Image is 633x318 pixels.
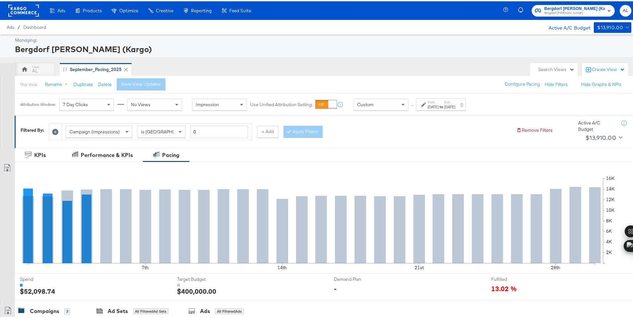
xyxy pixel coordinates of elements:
text: 10K [606,206,615,212]
div: Active A/C Budget [578,119,615,131]
text: 16K [606,174,615,180]
button: Bergdorf [PERSON_NAME] (Kargo)Bergdorf [PERSON_NAME] [532,4,615,15]
span: Bergdorf [PERSON_NAME] (Kargo) [544,4,605,11]
div: $13,910.00 [585,131,616,141]
text: 4K [606,238,612,244]
div: September_Pacing_2025 [70,65,122,71]
div: KPIs [34,150,46,158]
button: Duplicate [73,80,93,86]
div: - [334,282,337,292]
div: 3 [64,307,70,313]
span: Ads [57,7,65,12]
span: Feed Suite [229,7,251,12]
span: Reporting [191,7,212,12]
div: Bergdorf [PERSON_NAME] (Kargo) [15,42,630,53]
div: Attribution Window: [20,101,56,106]
text: 6K [606,227,612,233]
button: Configure Pacing [500,77,545,89]
div: Create View [592,65,625,72]
text: 28th [551,264,560,270]
span: Spend [20,275,70,281]
text: 8K [606,217,612,223]
span: Is [GEOGRAPHIC_DATA] [141,127,192,133]
button: $13,910.00 [583,131,624,142]
button: + Add [257,124,278,136]
text: 14th [277,264,287,270]
label: Use Unified Attribution Setting: [250,100,313,107]
div: Ads [200,306,210,314]
div: $52,098.74 [20,285,55,295]
div: $400,000.00 [177,285,216,295]
span: AL [622,6,629,13]
div: Pacing [162,150,179,158]
span: Optimize [119,7,138,12]
strong: to [439,103,444,108]
div: [DATE] [444,103,455,108]
div: Filtered By: [21,126,44,132]
span: Ads [7,23,14,29]
span: ↑ [409,103,415,106]
label: End: [444,99,455,103]
input: Enter a number [190,124,248,137]
span: Products [83,7,102,12]
span: Demand Plan [334,275,384,281]
div: AL [32,66,38,73]
div: Managing: [15,36,630,42]
text: 12K [606,196,615,201]
div: All Filtered Ad Sets [133,307,168,313]
span: Campaign (Impressions) [69,127,120,133]
div: $13,910.00 [597,22,623,31]
span: Creative [156,7,173,12]
span: Target Budget [177,275,227,281]
label: Start: [428,99,439,103]
button: Remove Filters [516,126,553,132]
div: Campaigns [30,306,59,314]
span: No Views [131,100,151,106]
button: Hide Filters [545,80,568,86]
text: 2K [606,248,612,254]
button: Hide Graphs & KPIs [581,80,621,86]
div: Performance & KPIs [81,150,133,158]
div: This View: [20,81,38,86]
button: AL [620,4,631,15]
div: Active A/C Budget [542,21,590,31]
span: Fulfilled [491,275,541,281]
button: $13,910.00 [594,21,631,32]
div: Ad Sets [108,306,128,314]
button: Delete [98,80,112,86]
button: Rename [40,77,75,89]
div: Drag to reorder tab [63,66,67,70]
span: 13.02 % [491,282,517,291]
span: / [14,23,23,29]
div: [DATE] [428,103,439,108]
text: 7th [142,264,149,270]
div: Search Views [538,65,575,71]
span: Custom [357,100,373,106]
span: Bergdorf [PERSON_NAME] [544,9,605,15]
a: Dashboard [23,23,46,29]
span: 7 Day Clicks [63,100,88,106]
div: All Filtered Ads [215,307,244,313]
text: 14K [606,185,615,191]
text: 21st [415,264,424,270]
span: Impression [196,100,219,106]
